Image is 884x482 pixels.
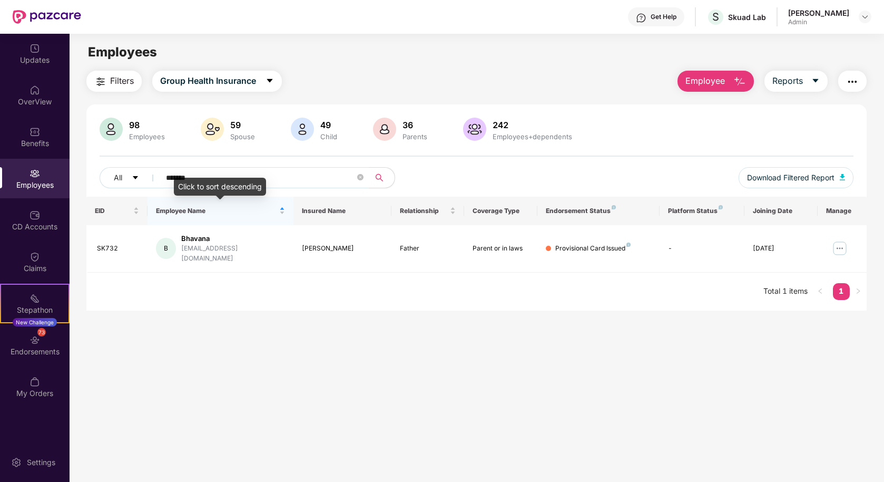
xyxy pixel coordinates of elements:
li: 1 [833,283,850,300]
button: Group Health Insurancecaret-down [152,71,282,92]
th: Joining Date [744,197,818,225]
li: Next Page [850,283,867,300]
div: Endorsement Status [546,207,651,215]
div: Click to sort descending [174,178,266,196]
span: Employee [685,74,725,88]
div: 59 [228,120,257,130]
button: Employee [677,71,754,92]
img: New Pazcare Logo [13,10,81,24]
div: 49 [318,120,339,130]
div: Provisional Card Issued [555,244,631,254]
div: 73 [37,328,46,336]
a: 1 [833,283,850,299]
div: New Challenge [13,318,57,326]
img: svg+xml;base64,PHN2ZyB4bWxucz0iaHR0cDovL3d3dy53My5vcmcvMjAwMC9zdmciIHhtbG5zOnhsaW5rPSJodHRwOi8vd3... [201,118,224,141]
button: left [812,283,829,300]
img: svg+xml;base64,PHN2ZyBpZD0iRW5kb3JzZW1lbnRzIiB4bWxucz0iaHR0cDovL3d3dy53My5vcmcvMjAwMC9zdmciIHdpZH... [30,335,40,345]
span: close-circle [357,173,364,183]
span: S [712,11,719,23]
img: svg+xml;base64,PHN2ZyBpZD0iQ0RfQWNjb3VudHMiIGRhdGEtbmFtZT0iQ0QgQWNjb3VudHMiIHhtbG5zPSJodHRwOi8vd3... [30,210,40,220]
div: 36 [400,120,429,130]
div: 242 [490,120,574,130]
img: svg+xml;base64,PHN2ZyB4bWxucz0iaHR0cDovL3d3dy53My5vcmcvMjAwMC9zdmciIHhtbG5zOnhsaW5rPSJodHRwOi8vd3... [840,174,845,180]
span: search [369,173,389,182]
span: All [114,172,122,184]
div: B [156,238,176,259]
div: [EMAIL_ADDRESS][DOMAIN_NAME] [181,244,285,264]
div: [PERSON_NAME] [788,8,849,18]
img: svg+xml;base64,PHN2ZyBpZD0iSGVscC0zMngzMiIgeG1sbnM9Imh0dHA6Ly93d3cudzMub3JnLzIwMDAvc3ZnIiB3aWR0aD... [636,13,646,23]
div: Spouse [228,132,257,141]
div: Platform Status [668,207,736,215]
span: Reports [772,74,803,88]
img: svg+xml;base64,PHN2ZyB4bWxucz0iaHR0cDovL3d3dy53My5vcmcvMjAwMC9zdmciIHhtbG5zOnhsaW5rPSJodHRwOi8vd3... [733,75,746,88]
th: Insured Name [293,197,391,225]
img: svg+xml;base64,PHN2ZyB4bWxucz0iaHR0cDovL3d3dy53My5vcmcvMjAwMC9zdmciIHdpZHRoPSIyNCIgaGVpZ2h0PSIyNC... [94,75,107,88]
img: svg+xml;base64,PHN2ZyBpZD0iQ2xhaW0iIHhtbG5zPSJodHRwOi8vd3d3LnczLm9yZy8yMDAwL3N2ZyIgd2lkdGg9IjIwIi... [30,252,40,262]
li: Previous Page [812,283,829,300]
div: Parents [400,132,429,141]
th: EID [86,197,148,225]
span: right [855,288,861,294]
div: SK732 [97,244,139,254]
img: manageButton [831,240,848,257]
img: svg+xml;base64,PHN2ZyBpZD0iU2V0dGluZy0yMHgyMCIgeG1sbnM9Imh0dHA6Ly93d3cudzMub3JnLzIwMDAvc3ZnIiB3aW... [11,457,22,468]
th: Relationship [391,197,465,225]
button: search [369,167,395,188]
span: close-circle [357,174,364,180]
span: Group Health Insurance [160,74,256,88]
div: [DATE] [753,244,809,254]
td: - [660,225,745,273]
div: Skuad Lab [728,12,766,22]
img: svg+xml;base64,PHN2ZyBpZD0iQmVuZWZpdHMiIHhtbG5zPSJodHRwOi8vd3d3LnczLm9yZy8yMDAwL3N2ZyIgd2lkdGg9Ij... [30,127,40,137]
img: svg+xml;base64,PHN2ZyBpZD0iVXBkYXRlZCIgeG1sbnM9Imh0dHA6Ly93d3cudzMub3JnLzIwMDAvc3ZnIiB3aWR0aD0iMj... [30,43,40,54]
span: Download Filtered Report [747,172,834,184]
div: Parent or in laws [473,244,529,254]
img: svg+xml;base64,PHN2ZyBpZD0iRHJvcGRvd24tMzJ4MzIiIHhtbG5zPSJodHRwOi8vd3d3LnczLm9yZy8yMDAwL3N2ZyIgd2... [861,13,869,21]
div: Get Help [651,13,676,21]
div: Father [400,244,456,254]
img: svg+xml;base64,PHN2ZyB4bWxucz0iaHR0cDovL3d3dy53My5vcmcvMjAwMC9zdmciIHdpZHRoPSI4IiBoZWlnaHQ9IjgiIH... [626,243,631,247]
div: Bhavana [181,234,285,244]
th: Manage [818,197,867,225]
span: Filters [110,74,134,88]
span: Relationship [400,207,448,215]
span: left [817,288,823,294]
button: right [850,283,867,300]
span: EID [95,207,131,215]
img: svg+xml;base64,PHN2ZyB4bWxucz0iaHR0cDovL3d3dy53My5vcmcvMjAwMC9zdmciIHdpZHRoPSI4IiBoZWlnaHQ9IjgiIH... [612,205,616,209]
img: svg+xml;base64,PHN2ZyB4bWxucz0iaHR0cDovL3d3dy53My5vcmcvMjAwMC9zdmciIHhtbG5zOnhsaW5rPSJodHRwOi8vd3... [373,118,396,141]
div: 98 [127,120,167,130]
div: Employees+dependents [490,132,574,141]
span: caret-down [811,76,820,86]
div: Stepathon [1,305,68,315]
li: Total 1 items [763,283,808,300]
span: caret-down [266,76,274,86]
span: Employee Name [156,207,278,215]
button: Download Filtered Report [739,167,853,188]
span: caret-down [132,174,139,182]
img: svg+xml;base64,PHN2ZyB4bWxucz0iaHR0cDovL3d3dy53My5vcmcvMjAwMC9zdmciIHhtbG5zOnhsaW5rPSJodHRwOi8vd3... [463,118,486,141]
div: Settings [24,457,58,468]
th: Coverage Type [464,197,537,225]
div: Child [318,132,339,141]
img: svg+xml;base64,PHN2ZyB4bWxucz0iaHR0cDovL3d3dy53My5vcmcvMjAwMC9zdmciIHhtbG5zOnhsaW5rPSJodHRwOi8vd3... [291,118,314,141]
button: Filters [86,71,142,92]
div: [PERSON_NAME] [302,244,382,254]
button: Reportscaret-down [764,71,828,92]
img: svg+xml;base64,PHN2ZyB4bWxucz0iaHR0cDovL3d3dy53My5vcmcvMjAwMC9zdmciIHdpZHRoPSIyNCIgaGVpZ2h0PSIyNC... [846,75,859,88]
div: Employees [127,132,167,141]
span: Employees [88,44,157,60]
img: svg+xml;base64,PHN2ZyB4bWxucz0iaHR0cDovL3d3dy53My5vcmcvMjAwMC9zdmciIHhtbG5zOnhsaW5rPSJodHRwOi8vd3... [100,118,123,141]
img: svg+xml;base64,PHN2ZyBpZD0iRW1wbG95ZWVzIiB4bWxucz0iaHR0cDovL3d3dy53My5vcmcvMjAwMC9zdmciIHdpZHRoPS... [30,168,40,179]
img: svg+xml;base64,PHN2ZyB4bWxucz0iaHR0cDovL3d3dy53My5vcmcvMjAwMC9zdmciIHdpZHRoPSIyMSIgaGVpZ2h0PSIyMC... [30,293,40,304]
img: svg+xml;base64,PHN2ZyB4bWxucz0iaHR0cDovL3d3dy53My5vcmcvMjAwMC9zdmciIHdpZHRoPSI4IiBoZWlnaHQ9IjgiIH... [719,205,723,209]
div: Admin [788,18,849,26]
button: Allcaret-down [100,167,164,188]
img: svg+xml;base64,PHN2ZyBpZD0iTXlfT3JkZXJzIiBkYXRhLW5hbWU9Ik15IE9yZGVycyIgeG1sbnM9Imh0dHA6Ly93d3cudz... [30,377,40,387]
img: svg+xml;base64,PHN2ZyBpZD0iSG9tZSIgeG1sbnM9Imh0dHA6Ly93d3cudzMub3JnLzIwMDAvc3ZnIiB3aWR0aD0iMjAiIG... [30,85,40,95]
